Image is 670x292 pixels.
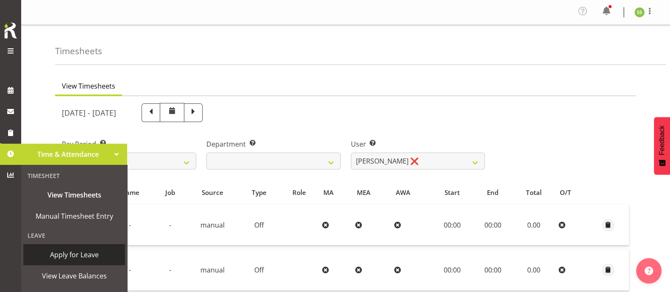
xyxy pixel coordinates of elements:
[23,227,125,244] div: Leave
[55,46,102,56] h4: Timesheets
[23,244,125,265] a: Apply for Leave
[431,250,473,290] td: 00:00
[513,205,555,245] td: 0.00
[239,205,280,245] td: Off
[244,188,275,197] div: Type
[62,81,115,91] span: View Timesheets
[323,188,347,197] div: MA
[396,188,426,197] div: AWA
[478,188,508,197] div: End
[28,189,121,201] span: View Timesheets
[191,188,234,197] div: Source
[654,117,670,175] button: Feedback - Show survey
[473,205,513,245] td: 00:00
[28,270,121,282] span: View Leave Balances
[473,250,513,290] td: 00:00
[23,167,125,184] div: Timesheet
[169,265,171,275] span: -
[129,220,131,230] span: -
[517,188,550,197] div: Total
[634,7,645,17] img: sivanila-sapati8639.jpg
[436,188,468,197] div: Start
[23,206,125,227] a: Manual Timesheet Entry
[239,250,280,290] td: Off
[23,184,125,206] a: View Timesheets
[645,267,653,275] img: help-xxl-2.png
[129,265,131,275] span: -
[357,188,386,197] div: MEA
[169,220,171,230] span: -
[28,210,121,222] span: Manual Timesheet Entry
[25,148,110,161] span: Time & Attendance
[158,188,181,197] div: Job
[28,248,121,261] span: Apply for Leave
[206,139,341,149] label: Department
[21,144,127,165] a: Time & Attendance
[23,265,125,286] a: View Leave Balances
[285,188,314,197] div: Role
[560,188,586,197] div: O/T
[111,188,149,197] div: Name
[431,205,473,245] td: 00:00
[62,139,196,149] label: Pay Period
[2,21,19,40] img: Rosterit icon logo
[200,265,225,275] span: manual
[62,108,116,117] h5: [DATE] - [DATE]
[351,139,485,149] label: User
[200,220,225,230] span: manual
[513,250,555,290] td: 0.00
[658,125,666,155] span: Feedback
